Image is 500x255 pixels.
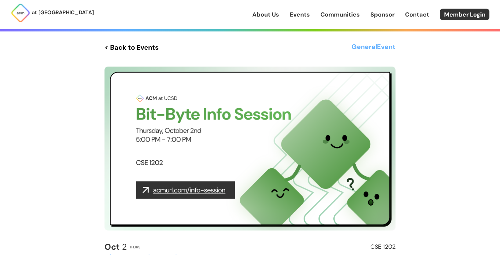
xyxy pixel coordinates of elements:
a: Events [290,10,310,19]
a: About Us [252,10,279,19]
a: Sponsor [370,10,395,19]
h2: Thurs [129,245,140,249]
h3: General Event [352,41,396,53]
a: Communities [320,10,360,19]
b: Oct [104,241,120,252]
a: Member Login [440,9,489,20]
p: at [GEOGRAPHIC_DATA] [32,8,94,17]
a: at [GEOGRAPHIC_DATA] [11,3,94,23]
img: ACM Logo [11,3,30,23]
h2: CSE 1202 [253,244,396,250]
a: < Back to Events [104,41,159,53]
img: Event Cover Photo [104,67,396,230]
a: Contact [405,10,429,19]
h2: 2 [104,242,127,252]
